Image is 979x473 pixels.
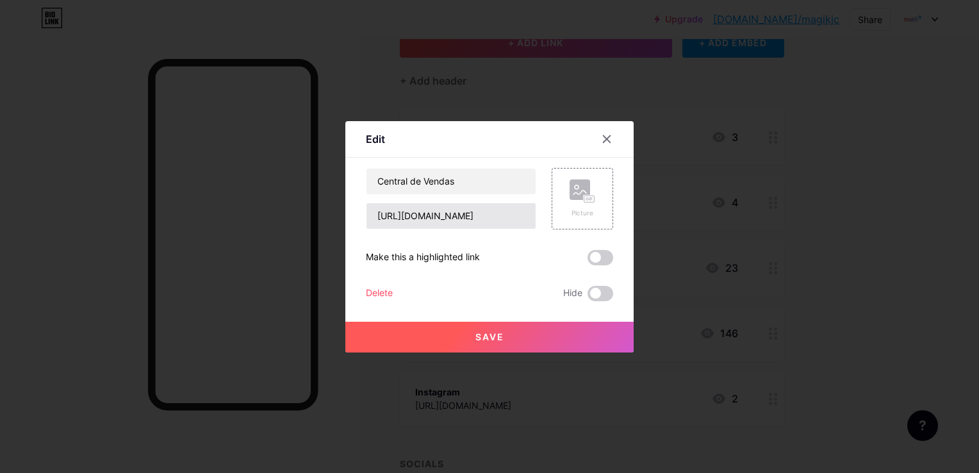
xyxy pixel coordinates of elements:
[366,169,536,194] input: Title
[475,331,504,342] span: Save
[345,322,634,353] button: Save
[563,286,582,301] span: Hide
[570,208,595,218] div: Picture
[366,286,393,301] div: Delete
[366,131,385,147] div: Edit
[366,250,480,265] div: Make this a highlighted link
[366,203,536,229] input: URL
